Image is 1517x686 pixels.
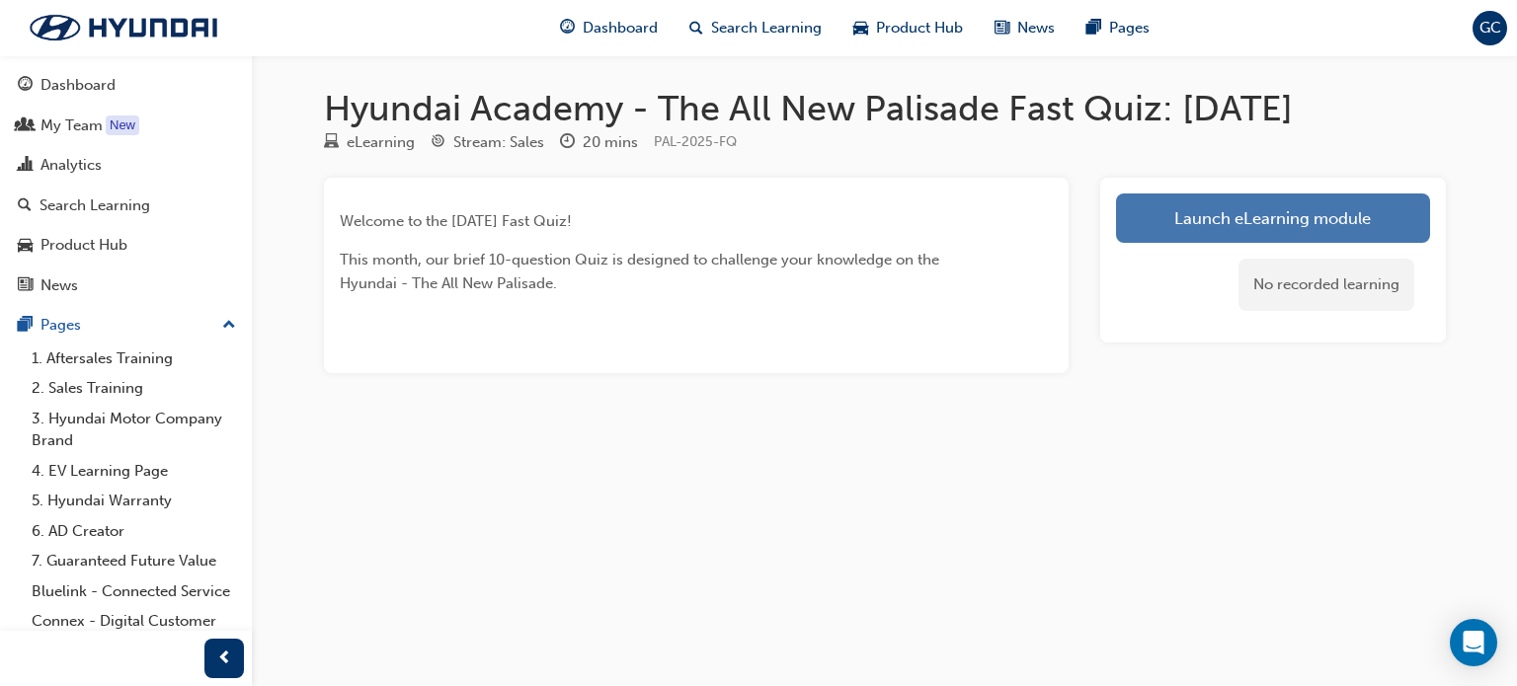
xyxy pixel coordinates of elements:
[324,87,1446,130] h1: Hyundai Academy - The All New Palisade Fast Quiz: [DATE]
[340,251,943,292] span: This month, our brief 10-question Quiz is designed to challenge your knowledge on the Hyundai - T...
[838,8,979,48] a: car-iconProduct Hub
[544,8,674,48] a: guage-iconDashboard
[8,147,244,184] a: Analytics
[18,77,33,95] span: guage-icon
[24,516,244,547] a: 6. AD Creator
[1450,619,1497,666] div: Open Intercom Messenger
[106,115,139,135] div: Tooltip anchor
[40,114,103,137] div: My Team
[8,108,244,144] a: My Team
[18,157,33,175] span: chart-icon
[18,117,33,135] span: people-icon
[24,546,244,576] a: 7. Guaranteed Future Value
[24,486,244,516] a: 5. Hyundai Warranty
[40,74,116,97] div: Dashboard
[453,131,544,154] div: Stream: Sales
[347,131,415,154] div: eLearning
[1238,259,1414,311] div: No recorded learning
[1086,16,1101,40] span: pages-icon
[40,274,78,297] div: News
[853,16,868,40] span: car-icon
[324,134,339,152] span: learningResourceType_ELEARNING-icon
[431,134,445,152] span: target-icon
[8,307,244,343] button: Pages
[8,63,244,307] button: DashboardMy TeamAnalyticsSearch LearningProduct HubNews
[340,212,572,230] span: Welcome to the [DATE] Fast Quiz!
[674,8,838,48] a: search-iconSearch Learning
[1017,17,1055,39] span: News
[876,17,963,39] span: Product Hub
[654,133,737,150] span: Learning resource code
[583,131,638,154] div: 20 mins
[1473,11,1507,45] button: GC
[40,154,102,177] div: Analytics
[24,404,244,456] a: 3. Hyundai Motor Company Brand
[8,67,244,104] a: Dashboard
[689,16,703,40] span: search-icon
[18,277,33,295] span: news-icon
[8,267,244,304] a: News
[1109,17,1150,39] span: Pages
[24,456,244,487] a: 4. EV Learning Page
[431,130,544,155] div: Stream
[18,317,33,335] span: pages-icon
[1071,8,1165,48] a: pages-iconPages
[560,134,575,152] span: clock-icon
[24,343,244,374] a: 1. Aftersales Training
[711,17,822,39] span: Search Learning
[324,130,415,155] div: Type
[40,314,81,337] div: Pages
[1116,193,1430,243] a: Launch eLearning module
[18,237,33,255] span: car-icon
[217,647,232,671] span: prev-icon
[40,194,150,217] div: Search Learning
[222,313,236,339] span: up-icon
[8,227,244,264] a: Product Hub
[18,197,32,215] span: search-icon
[1479,17,1501,39] span: GC
[40,234,127,257] div: Product Hub
[979,8,1071,48] a: news-iconNews
[24,606,244,658] a: Connex - Digital Customer Experience Management
[24,576,244,607] a: Bluelink - Connected Service
[8,188,244,224] a: Search Learning
[560,130,638,155] div: Duration
[560,16,575,40] span: guage-icon
[995,16,1009,40] span: news-icon
[24,373,244,404] a: 2. Sales Training
[10,7,237,48] img: Trak
[583,17,658,39] span: Dashboard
